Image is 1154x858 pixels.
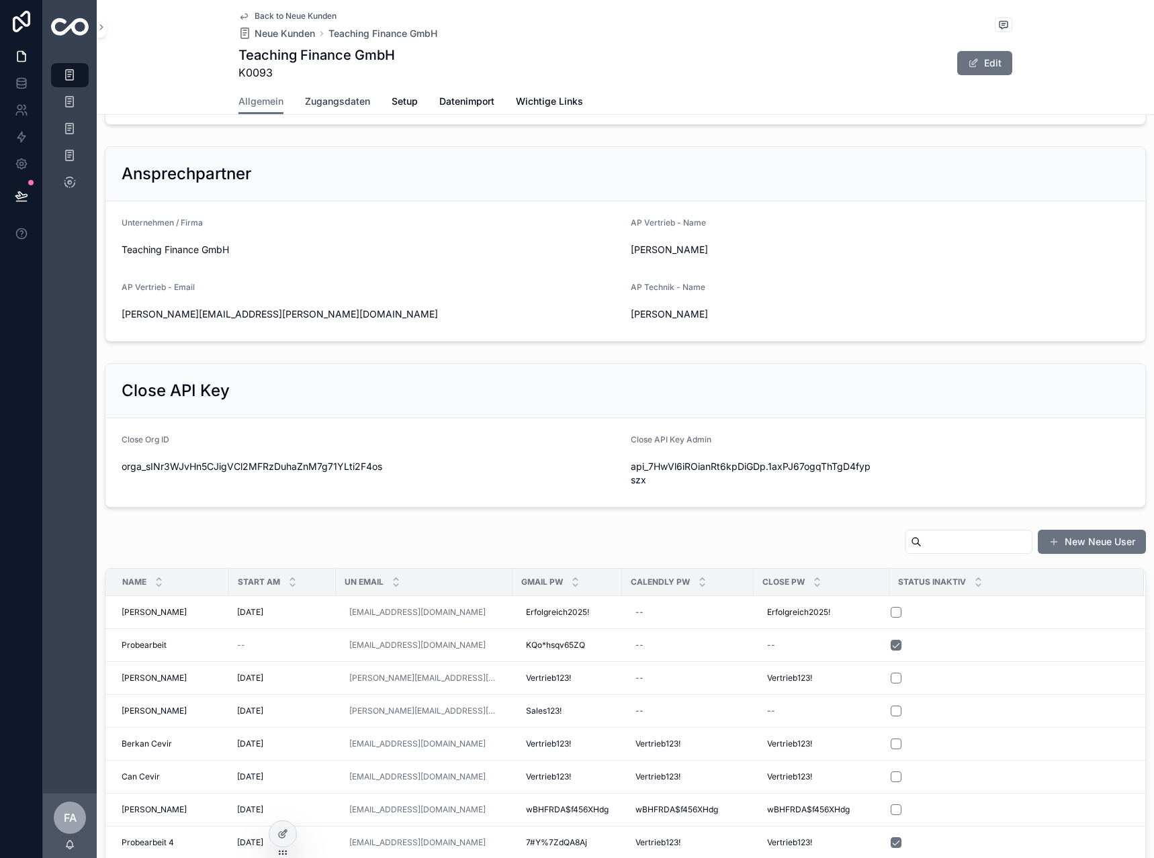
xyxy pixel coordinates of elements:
[51,18,89,36] img: App logo
[122,243,620,256] span: Teaching Finance GmbH
[631,243,875,256] span: [PERSON_NAME]
[439,95,494,108] span: Datenimport
[237,673,263,683] span: [DATE]
[237,640,245,651] span: --
[344,766,504,788] a: [EMAIL_ADDRESS][DOMAIN_NAME]
[630,733,746,755] a: Vertrieb123!
[526,771,571,782] span: Vertrieb123!
[122,577,146,587] span: Name
[521,700,614,722] a: Sales123!
[237,640,328,651] a: --
[237,607,328,618] a: [DATE]
[349,673,499,683] a: [PERSON_NAME][EMAIL_ADDRESS][DOMAIN_NAME]
[122,673,221,683] a: [PERSON_NAME]
[762,733,881,755] a: Vertrieb123!
[762,602,881,623] a: Erfolgreich2025!
[122,460,620,473] span: orga_sINr3WJvHn5CJigVCl2MFRzDuhaZnM7g71YLti2F4os
[237,706,328,716] a: [DATE]
[122,640,167,651] span: Probearbeit
[1038,530,1146,554] button: New Neue User
[521,733,614,755] a: Vertrieb123!
[630,766,746,788] a: Vertrieb123!
[762,832,881,853] a: Vertrieb123!
[122,738,172,749] span: Berkan Cevir
[526,673,571,683] span: Vertrieb123!
[521,634,614,656] a: KQo*hsqv65ZQ
[237,738,328,749] a: [DATE]
[122,673,187,683] span: [PERSON_NAME]
[526,607,589,618] span: Erfolgreich2025!
[122,380,230,401] h2: Close API Key
[767,706,775,716] div: --
[635,837,680,848] span: Vertrieb123!
[237,804,263,815] span: [DATE]
[631,282,705,292] span: AP Technik - Name
[122,804,187,815] span: [PERSON_NAME]
[767,771,812,782] span: Vertrieb123!
[762,667,881,689] a: Vertrieb123!
[516,95,583,108] span: Wichtige Links
[349,706,499,716] a: [PERSON_NAME][EMAIL_ADDRESS][PERSON_NAME][DOMAIN_NAME]
[238,64,395,81] span: K0093
[767,837,812,848] span: Vertrieb123!
[767,673,812,683] span: Vertrieb123!
[122,738,221,749] a: Berkan Cevir
[344,733,504,755] a: [EMAIL_ADDRESS][DOMAIN_NAME]
[762,634,881,656] a: --
[122,837,221,848] a: Probearbeit 4
[631,307,875,321] span: [PERSON_NAME]
[957,51,1012,75] button: Edit
[237,738,263,749] span: [DATE]
[122,163,251,185] h2: Ansprechpartner
[630,634,746,656] a: --
[238,11,337,21] a: Back to Neue Kunden
[767,640,775,651] div: --
[122,837,174,848] span: Probearbeit 4
[237,607,263,618] span: [DATE]
[762,577,805,587] span: Close Pw
[526,804,609,815] span: wBHFRDA$f456XHdg
[630,602,746,623] a: --
[237,673,328,683] a: [DATE]
[630,832,746,853] a: Vertrieb123!
[255,27,315,40] span: Neue Kunden
[122,307,620,321] span: [PERSON_NAME][EMAIL_ADDRESS][PERSON_NAME][DOMAIN_NAME]
[237,804,328,815] a: [DATE]
[526,706,562,716] span: Sales123!
[521,667,614,689] a: Vertrieb123!
[122,706,221,716] a: [PERSON_NAME]
[392,89,418,116] a: Setup
[238,577,280,587] span: Start am
[349,607,486,618] a: [EMAIL_ADDRESS][DOMAIN_NAME]
[635,673,643,683] div: --
[526,738,571,749] span: Vertrieb123!
[122,282,195,292] span: AP Vertrieb - Email
[122,218,203,228] span: Unternehmen / Firma
[344,602,504,623] a: [EMAIL_ADDRESS][DOMAIN_NAME]
[631,460,875,487] span: api_7HwVl6iROianRt6kpDiGDp.1axPJ67ogqThTgD4fypszx
[767,738,812,749] span: Vertrieb123!
[635,738,680,749] span: Vertrieb123!
[631,577,690,587] span: Calendly Pw
[344,700,504,722] a: [PERSON_NAME][EMAIL_ADDRESS][PERSON_NAME][DOMAIN_NAME]
[635,607,643,618] div: --
[122,607,187,618] span: [PERSON_NAME]
[631,218,706,228] span: AP Vertrieb - Name
[349,804,486,815] a: [EMAIL_ADDRESS][DOMAIN_NAME]
[328,27,437,40] a: Teaching Finance GmbH
[521,577,563,587] span: Gmail Pw
[122,771,221,782] a: Can Cevir
[344,667,504,689] a: [PERSON_NAME][EMAIL_ADDRESS][DOMAIN_NAME]
[635,804,718,815] span: wBHFRDA$f456XHdg
[439,89,494,116] a: Datenimport
[237,837,263,848] span: [DATE]
[635,640,643,651] div: --
[122,640,221,651] a: Probearbeit
[762,766,881,788] a: Vertrieb123!
[526,837,587,848] span: 7#Y%7ZdQA8Aj
[521,799,614,820] a: wBHFRDA$f456XHdg
[237,771,328,782] a: [DATE]
[344,799,504,820] a: [EMAIL_ADDRESS][DOMAIN_NAME]
[305,89,370,116] a: Zugangsdaten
